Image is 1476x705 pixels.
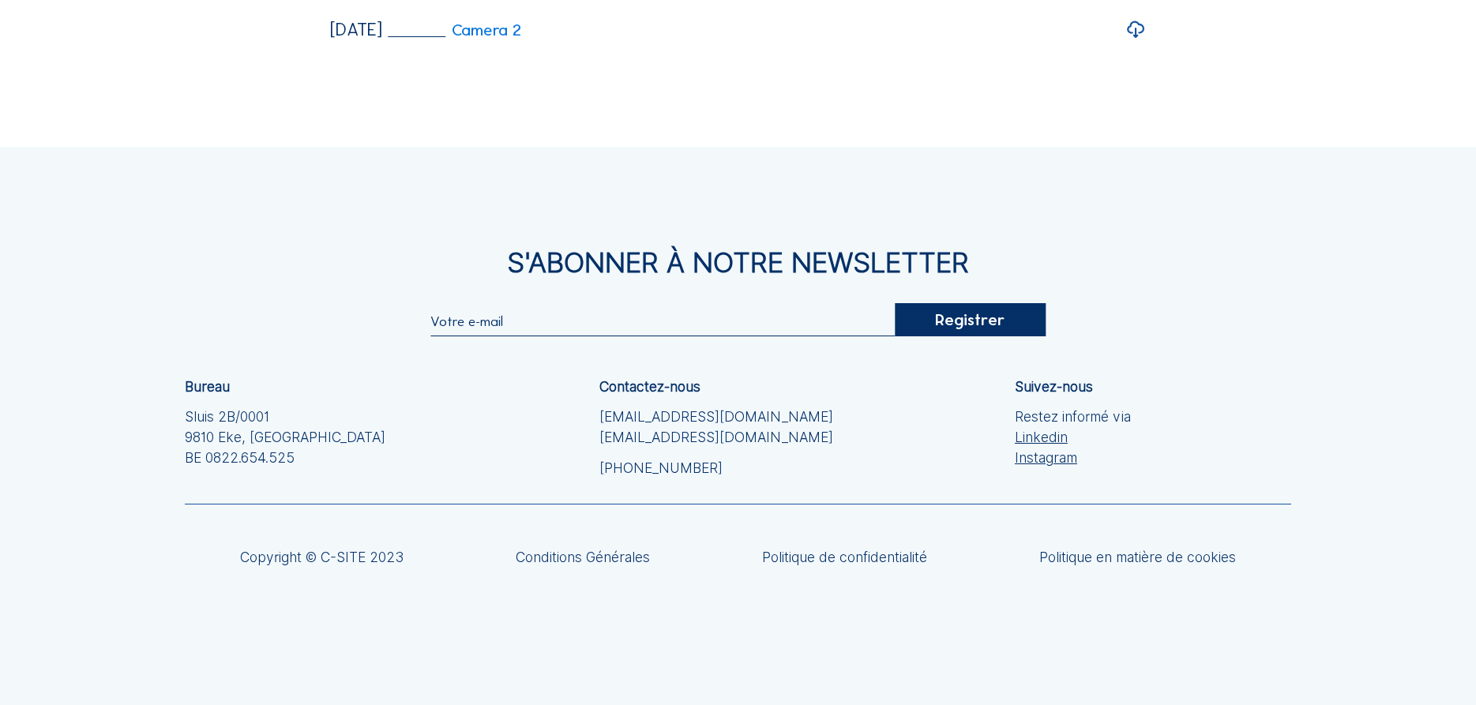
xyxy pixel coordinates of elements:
a: Politique en matière de cookies [1039,550,1236,564]
div: Copyright © C-SITE 2023 [240,550,404,564]
div: [DATE] [330,21,382,39]
a: Camera 2 [388,22,520,39]
a: Conditions Générales [516,550,650,564]
a: Instagram [1015,448,1131,468]
a: [PHONE_NUMBER] [599,458,833,478]
div: Registrer [896,303,1046,336]
a: Linkedin [1015,427,1131,448]
div: Restez informé via [1015,407,1131,468]
div: Bureau [185,380,230,393]
div: Contactez-nous [599,380,700,393]
a: Politique de confidentialité [762,550,927,564]
div: Sluis 2B/0001 9810 Eke, [GEOGRAPHIC_DATA] BE 0822.654.525 [185,407,385,468]
div: Suivez-nous [1015,380,1093,393]
a: [EMAIL_ADDRESS][DOMAIN_NAME] [599,427,833,448]
a: [EMAIL_ADDRESS][DOMAIN_NAME] [599,407,833,427]
div: S'Abonner à notre newsletter [185,249,1292,277]
input: Votre e-mail [430,313,896,330]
